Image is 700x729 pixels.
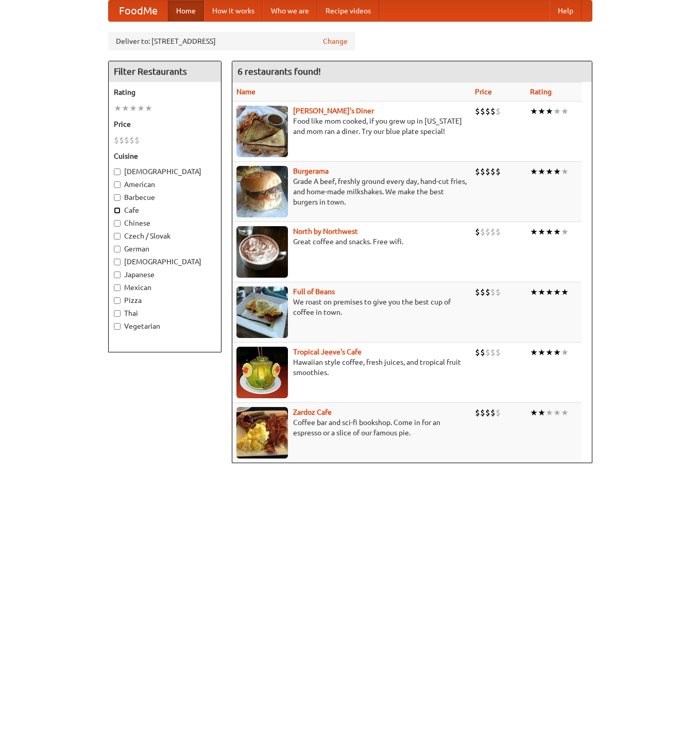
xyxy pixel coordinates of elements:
[530,166,538,177] li: ★
[236,297,467,317] p: We roast on premises to give you the best cup of coffee in town.
[204,1,263,21] a: How it works
[538,166,545,177] li: ★
[561,226,569,238] li: ★
[114,272,121,278] input: Japanese
[561,286,569,298] li: ★
[293,348,362,356] a: Tropical Jeeve's Cafe
[134,134,140,146] li: $
[530,88,552,96] a: Rating
[129,134,134,146] li: $
[114,134,119,146] li: $
[480,286,485,298] li: $
[475,226,480,238] li: $
[114,194,121,201] input: Barbecue
[538,106,545,117] li: ★
[485,286,490,298] li: $
[475,166,480,177] li: $
[129,103,137,114] li: ★
[263,1,317,21] a: Who we are
[490,407,496,418] li: $
[114,257,216,267] label: [DEMOGRAPHIC_DATA]
[114,220,121,227] input: Chinese
[114,259,121,265] input: [DEMOGRAPHIC_DATA]
[490,286,496,298] li: $
[236,166,288,217] img: burgerama.jpg
[114,205,216,215] label: Cafe
[475,407,480,418] li: $
[545,286,553,298] li: ★
[114,323,121,330] input: Vegetarian
[114,282,216,293] label: Mexican
[490,166,496,177] li: $
[553,407,561,418] li: ★
[114,295,216,306] label: Pizza
[114,284,121,291] input: Mexican
[496,166,501,177] li: $
[114,308,216,318] label: Thai
[145,103,152,114] li: ★
[124,134,129,146] li: $
[530,226,538,238] li: ★
[137,103,145,114] li: ★
[236,116,467,137] p: Food like mom cooked, if you grew up in [US_STATE] and mom ran a diner. Try our blue plate special!
[236,417,467,438] p: Coffee bar and sci-fi bookshop. Come in for an espresso or a slice of our famous pie.
[496,347,501,358] li: $
[530,347,538,358] li: ★
[114,218,216,228] label: Chinese
[114,310,121,317] input: Thai
[475,106,480,117] li: $
[530,286,538,298] li: ★
[496,106,501,117] li: $
[236,407,288,459] img: zardoz.jpg
[114,103,122,114] li: ★
[561,106,569,117] li: ★
[236,226,288,278] img: north.jpg
[114,168,121,175] input: [DEMOGRAPHIC_DATA]
[553,286,561,298] li: ★
[114,231,216,241] label: Czech / Slovak
[475,286,480,298] li: $
[538,407,545,418] li: ★
[114,269,216,280] label: Japanese
[538,286,545,298] li: ★
[236,106,288,157] img: sallys.jpg
[475,347,480,358] li: $
[485,347,490,358] li: $
[480,226,485,238] li: $
[114,166,216,177] label: [DEMOGRAPHIC_DATA]
[114,192,216,202] label: Barbecue
[114,297,121,304] input: Pizza
[114,151,216,161] h5: Cuisine
[545,226,553,238] li: ★
[114,246,121,252] input: German
[561,347,569,358] li: ★
[490,106,496,117] li: $
[168,1,204,21] a: Home
[236,286,288,338] img: beans.jpg
[553,226,561,238] li: ★
[122,103,129,114] li: ★
[490,226,496,238] li: $
[293,107,374,115] b: [PERSON_NAME]'s Diner
[293,408,332,416] a: Zardoz Cafe
[108,32,355,50] div: Deliver to: [STREET_ADDRESS]
[114,207,121,214] input: Cafe
[550,1,582,21] a: Help
[485,226,490,238] li: $
[114,181,121,188] input: American
[496,226,501,238] li: $
[293,167,329,175] b: Burgerama
[323,36,348,46] a: Change
[475,88,492,96] a: Price
[114,321,216,331] label: Vegetarian
[553,106,561,117] li: ★
[538,226,545,238] li: ★
[480,106,485,117] li: $
[236,176,467,207] p: Grade A beef, freshly ground every day, hand-cut fries, and home-made milkshakes. We make the bes...
[490,347,496,358] li: $
[545,106,553,117] li: ★
[114,233,121,240] input: Czech / Slovak
[553,347,561,358] li: ★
